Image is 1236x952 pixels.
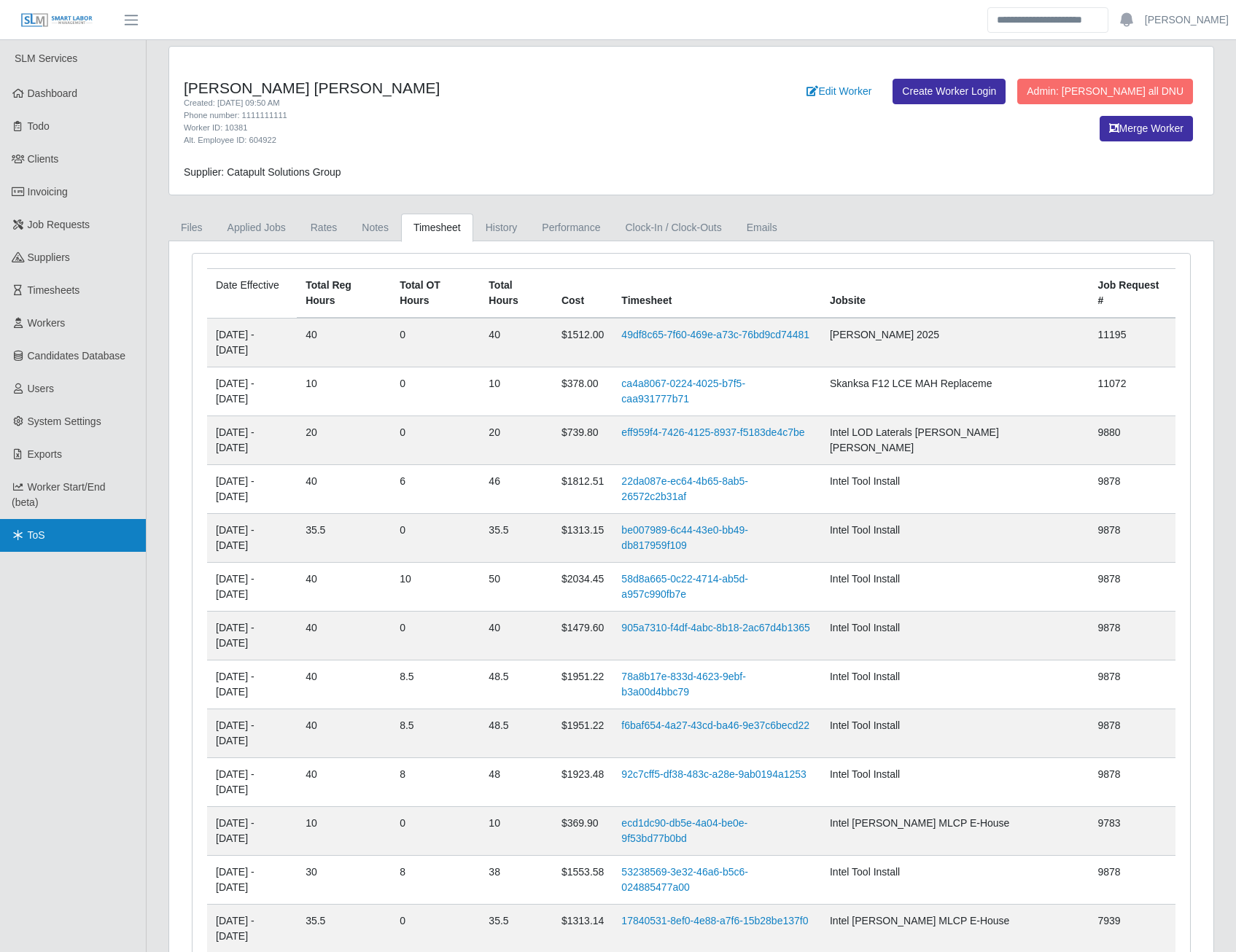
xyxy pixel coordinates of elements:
[1098,915,1121,926] span: 7939
[621,426,804,438] a: eff959f4-7426-4125-8937-f5183de4c7be
[28,317,66,329] span: Workers
[297,611,391,660] td: 40
[1098,426,1121,438] span: 9880
[830,475,900,487] span: Intel Tool Install
[297,415,391,464] td: 20
[184,109,767,122] div: Phone number: 1111111111
[1145,12,1229,28] a: [PERSON_NAME]
[207,611,297,660] td: [DATE] - [DATE]
[15,52,77,64] span: SLM Services
[28,120,50,132] span: Todo
[480,464,553,513] td: 46
[297,806,391,855] td: 10
[391,415,480,464] td: 0
[553,855,613,904] td: $1553.58
[391,562,480,611] td: 10
[553,318,613,367] td: $1512.00
[621,768,806,780] a: 92c7cff5-df38-483c-a28e-9ab0194a1253
[830,671,900,682] span: Intel Tool Install
[621,719,809,731] a: f6baf654-4a27-43cd-ba46-9e37c6becd22
[298,214,350,242] a: Rates
[1098,719,1121,731] span: 9878
[830,524,900,536] span: Intel Tool Install
[391,660,480,709] td: 8.5
[1098,671,1121,682] span: 9878
[621,329,809,340] a: 49df8c65-7f60-469e-a73c-76bd9cd74481
[297,855,391,904] td: 30
[184,97,767,109] div: Created: [DATE] 09:50 AM
[28,383,55,394] span: Users
[621,915,808,926] a: 17840531-8ef0-4e88-a7f6-15b28be137f0
[987,7,1108,33] input: Search
[553,415,613,464] td: $739.80
[28,87,78,99] span: Dashboard
[391,611,480,660] td: 0
[207,513,297,562] td: [DATE] - [DATE]
[621,524,748,551] a: be007989-6c44-43e0-bb49-db817959f109
[297,562,391,611] td: 40
[1098,378,1127,389] span: 11072
[613,214,734,242] a: Clock-In / Clock-Outs
[553,806,613,855] td: $369.90
[184,79,767,97] h4: [PERSON_NAME] [PERSON_NAME]
[553,660,613,709] td: $1951.22
[621,378,745,405] a: ca4a8067-0224-4025-b7f5-caa931777b71
[391,757,480,806] td: 8
[184,134,767,147] div: Alt. Employee ID: 604922
[553,269,613,319] th: Cost
[28,284,80,296] span: Timesheets
[480,562,553,611] td: 50
[830,622,900,633] span: Intel Tool Install
[207,806,297,855] td: [DATE] - [DATE]
[28,415,101,427] span: System Settings
[1098,573,1121,585] span: 9878
[207,415,297,464] td: [DATE] - [DATE]
[297,367,391,415] td: 10
[830,573,900,585] span: Intel Tool Install
[553,464,613,513] td: $1812.51
[480,318,553,367] td: 40
[391,318,480,367] td: 0
[12,481,106,508] span: Worker Start/End (beta)
[28,219,90,230] span: Job Requests
[391,709,480,757] td: 8.5
[480,757,553,806] td: 48
[1098,329,1127,340] span: 11195
[207,464,297,513] td: [DATE] - [DATE]
[1098,866,1121,878] span: 9878
[207,757,297,806] td: [DATE] - [DATE]
[830,866,900,878] span: Intel Tool Install
[480,367,553,415] td: 10
[553,367,613,415] td: $378.00
[184,122,767,134] div: Worker ID: 10381
[1017,79,1193,104] button: Admin: [PERSON_NAME] all DNU
[621,671,745,698] a: 78a8b17e-833d-4623-9ebf-b3a00d4bbc79
[621,817,747,844] a: ecd1dc90-db5e-4a04-be0e-9f53bd77b0bd
[297,660,391,709] td: 40
[830,817,1009,829] span: Intel [PERSON_NAME] MLCP E-House
[1098,524,1121,536] span: 9878
[391,269,480,319] th: Total OT Hours
[734,214,790,242] a: Emails
[207,562,297,611] td: [DATE] - [DATE]
[830,378,992,389] span: Skanksa F12 LCE MAH Replaceme
[1098,817,1121,829] span: 9783
[621,866,748,893] a: 53238569-3e32-46a6-b5c6-024885477a00
[1098,475,1121,487] span: 9878
[28,186,68,198] span: Invoicing
[297,464,391,513] td: 40
[821,269,1089,319] th: Jobsite
[207,269,297,319] td: Date Effective
[553,513,613,562] td: $1313.15
[1098,768,1121,780] span: 9878
[207,367,297,415] td: [DATE] - [DATE]
[207,318,297,367] td: [DATE] - [DATE]
[553,709,613,757] td: $1951.22
[297,269,391,319] th: Total Reg Hours
[480,269,553,319] th: Total Hours
[297,318,391,367] td: 40
[621,475,748,502] a: 22da087e-ec64-4b65-8ab5-26572c2b31af
[391,367,480,415] td: 0
[480,513,553,562] td: 35.5
[28,448,62,460] span: Exports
